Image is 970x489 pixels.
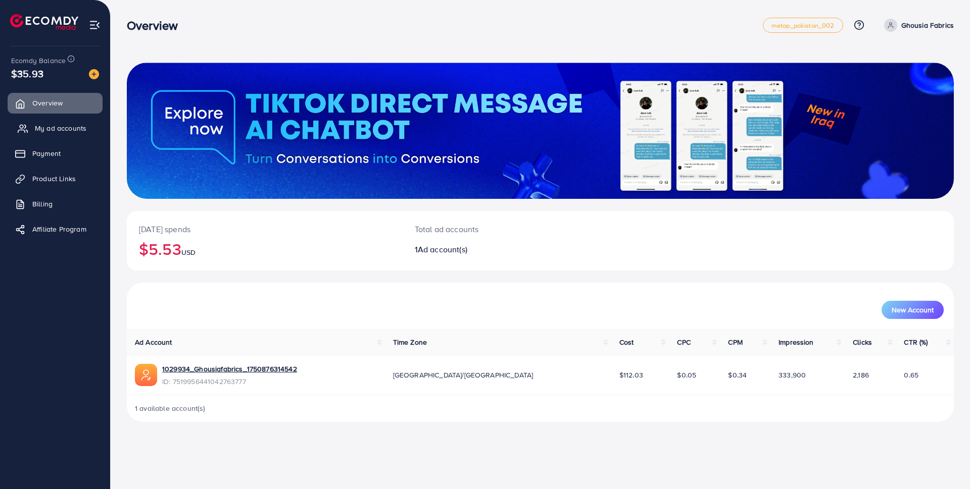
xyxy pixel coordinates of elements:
[771,22,835,29] span: metap_pakistan_002
[8,93,103,113] a: Overview
[904,337,928,347] span: CTR (%)
[418,244,467,255] span: Ad account(s)
[880,19,954,32] a: Ghousia Fabrics
[415,223,597,235] p: Total ad accounts
[162,364,297,374] a: 1029934_Ghousiafabrics_1750876314542
[393,370,533,380] span: [GEOGRAPHIC_DATA]/[GEOGRAPHIC_DATA]
[135,337,172,347] span: Ad Account
[8,194,103,214] a: Billing
[139,239,391,258] h2: $5.53
[32,224,86,234] span: Affiliate Program
[89,69,99,79] img: image
[32,98,63,108] span: Overview
[619,370,643,380] span: $112.03
[8,143,103,164] a: Payment
[393,337,427,347] span: Time Zone
[779,370,806,380] span: 333,900
[728,370,747,380] span: $0.34
[677,337,690,347] span: CPC
[8,118,103,138] a: My ad accounts
[10,14,78,30] img: logo
[779,337,814,347] span: Impression
[35,123,86,133] span: My ad accounts
[619,337,634,347] span: Cost
[135,403,206,413] span: 1 available account(s)
[677,370,696,380] span: $0.05
[11,66,43,81] span: $35.93
[32,174,76,184] span: Product Links
[139,223,391,235] p: [DATE] spends
[853,370,869,380] span: 2,186
[763,18,843,33] a: metap_pakistan_002
[415,245,597,254] h2: 1
[11,56,66,66] span: Ecomdy Balance
[181,247,196,257] span: USD
[8,219,103,239] a: Affiliate Program
[728,337,742,347] span: CPM
[904,370,918,380] span: 0.65
[135,364,157,386] img: ic-ads-acc.e4c84228.svg
[892,306,934,313] span: New Account
[901,19,954,31] p: Ghousia Fabrics
[882,301,944,319] button: New Account
[8,169,103,189] a: Product Links
[162,376,297,387] span: ID: 7519956441042763777
[127,18,186,33] h3: Overview
[32,148,61,158] span: Payment
[32,199,53,209] span: Billing
[853,337,872,347] span: Clicks
[89,19,101,31] img: menu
